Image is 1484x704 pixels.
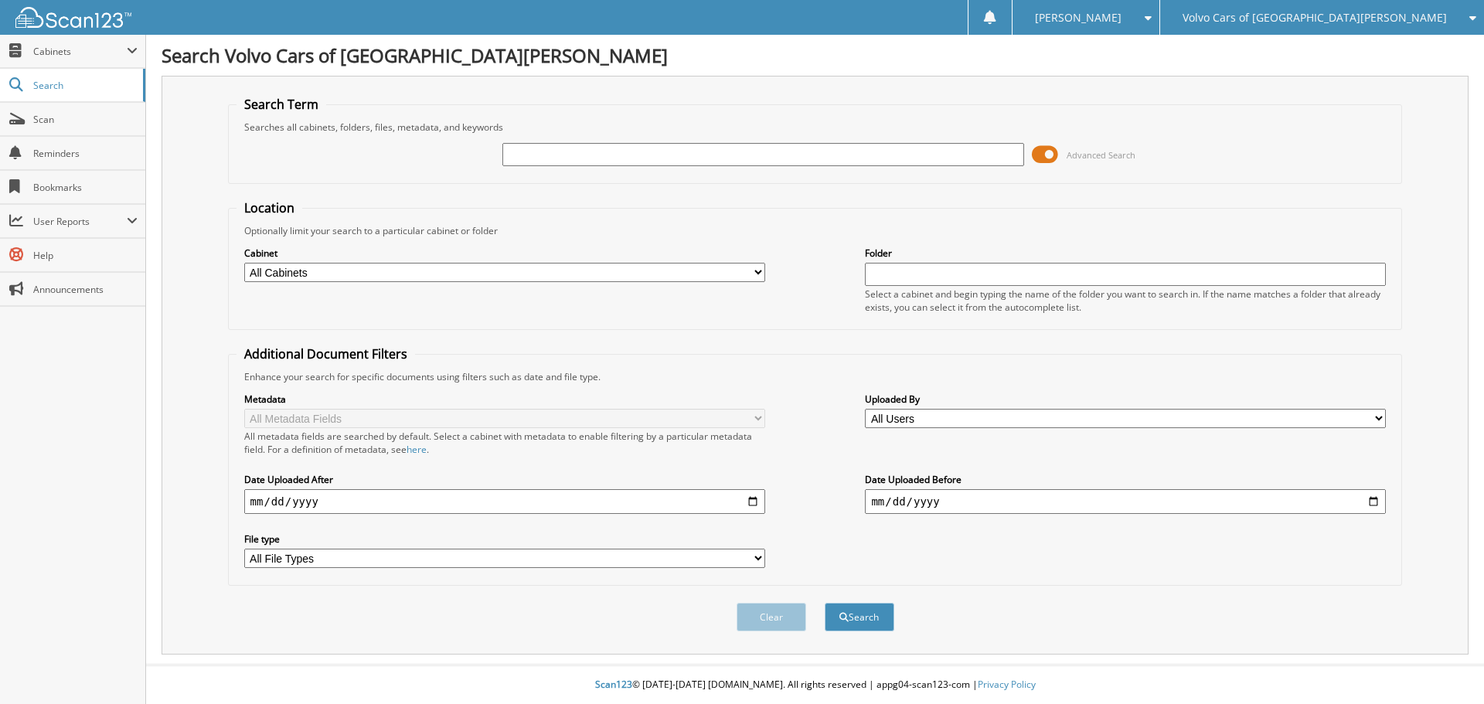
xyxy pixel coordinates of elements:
span: Volvo Cars of [GEOGRAPHIC_DATA][PERSON_NAME] [1183,13,1447,22]
div: © [DATE]-[DATE] [DOMAIN_NAME]. All rights reserved | appg04-scan123-com | [146,666,1484,704]
span: Scan123 [595,678,632,691]
div: All metadata fields are searched by default. Select a cabinet with metadata to enable filtering b... [244,430,765,456]
img: scan123-logo-white.svg [15,7,131,28]
span: Cabinets [33,45,127,58]
span: Advanced Search [1067,149,1135,161]
legend: Additional Document Filters [237,345,415,362]
a: here [407,443,427,456]
label: Date Uploaded Before [865,473,1386,486]
div: Optionally limit your search to a particular cabinet or folder [237,224,1394,237]
div: Select a cabinet and begin typing the name of the folder you want to search in. If the name match... [865,287,1386,314]
label: Uploaded By [865,393,1386,406]
input: start [244,489,765,514]
h1: Search Volvo Cars of [GEOGRAPHIC_DATA][PERSON_NAME] [162,43,1469,68]
span: Reminders [33,147,138,160]
iframe: Chat Widget [1407,630,1484,704]
label: Folder [865,247,1386,260]
button: Search [825,603,894,631]
input: end [865,489,1386,514]
label: Cabinet [244,247,765,260]
label: Metadata [244,393,765,406]
span: Announcements [33,283,138,296]
span: Scan [33,113,138,126]
span: [PERSON_NAME] [1035,13,1122,22]
span: User Reports [33,215,127,228]
a: Privacy Policy [978,678,1036,691]
button: Clear [737,603,806,631]
legend: Location [237,199,302,216]
span: Bookmarks [33,181,138,194]
div: Searches all cabinets, folders, files, metadata, and keywords [237,121,1394,134]
legend: Search Term [237,96,326,113]
span: Help [33,249,138,262]
label: File type [244,532,765,546]
label: Date Uploaded After [244,473,765,486]
div: Enhance your search for specific documents using filters such as date and file type. [237,370,1394,383]
span: Search [33,79,135,92]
